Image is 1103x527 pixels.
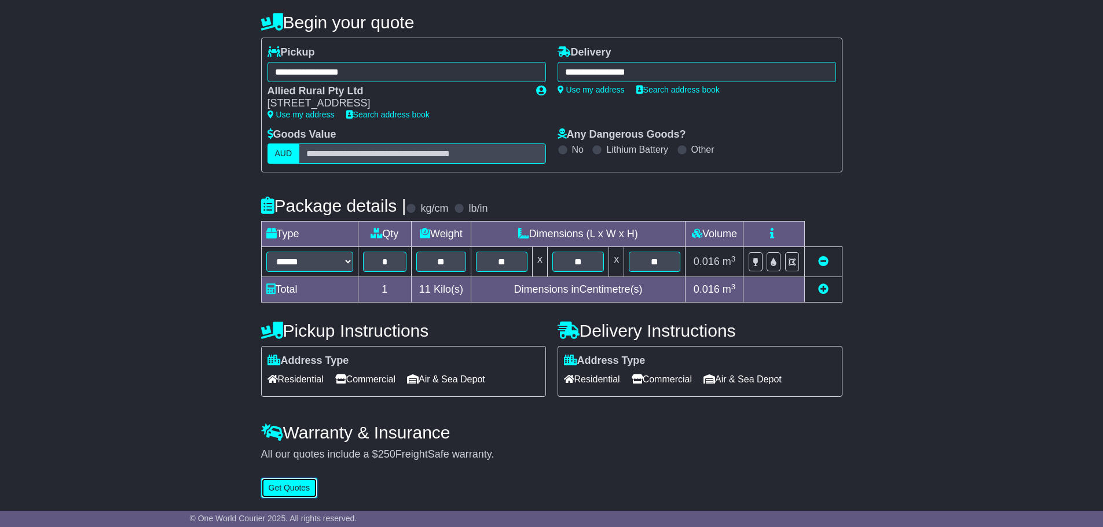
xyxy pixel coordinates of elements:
a: Use my address [267,110,335,119]
h4: Package details | [261,196,406,215]
span: Residential [267,370,324,388]
label: Goods Value [267,128,336,141]
label: Address Type [564,355,646,367]
a: Remove this item [818,256,829,267]
div: Allied Rural Pty Ltd [267,85,525,98]
label: lb/in [468,202,488,215]
span: 0.016 [694,256,720,267]
td: Total [261,277,358,303]
button: Get Quotes [261,478,318,498]
span: Air & Sea Depot [703,370,782,388]
div: [STREET_ADDRESS] [267,97,525,110]
span: Commercial [632,370,692,388]
span: 0.016 [694,283,720,295]
td: Weight [412,222,471,247]
td: Dimensions in Centimetre(s) [471,277,686,303]
h4: Warranty & Insurance [261,423,842,442]
label: kg/cm [420,202,448,215]
span: © One World Courier 2025. All rights reserved. [190,514,357,523]
span: m [723,256,736,267]
span: 250 [378,448,395,460]
td: Volume [686,222,743,247]
span: m [723,283,736,295]
a: Search address book [636,85,720,94]
h4: Begin your quote [261,13,842,32]
td: Kilo(s) [412,277,471,303]
label: Other [691,144,714,155]
h4: Delivery Instructions [558,321,842,340]
label: Any Dangerous Goods? [558,128,686,141]
label: Lithium Battery [606,144,668,155]
label: Address Type [267,355,349,367]
td: Type [261,222,358,247]
label: Delivery [558,46,611,59]
span: 11 [419,283,431,295]
label: No [572,144,584,155]
a: Search address book [346,110,430,119]
td: Dimensions (L x W x H) [471,222,686,247]
label: AUD [267,143,300,164]
td: Qty [358,222,412,247]
sup: 3 [731,282,736,291]
span: Residential [564,370,620,388]
label: Pickup [267,46,315,59]
a: Use my address [558,85,625,94]
div: All our quotes include a $ FreightSafe warranty. [261,448,842,461]
span: Air & Sea Depot [407,370,485,388]
a: Add new item [818,283,829,295]
td: 1 [358,277,412,303]
sup: 3 [731,255,736,263]
h4: Pickup Instructions [261,321,546,340]
td: x [532,247,547,277]
span: Commercial [335,370,395,388]
td: x [609,247,624,277]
